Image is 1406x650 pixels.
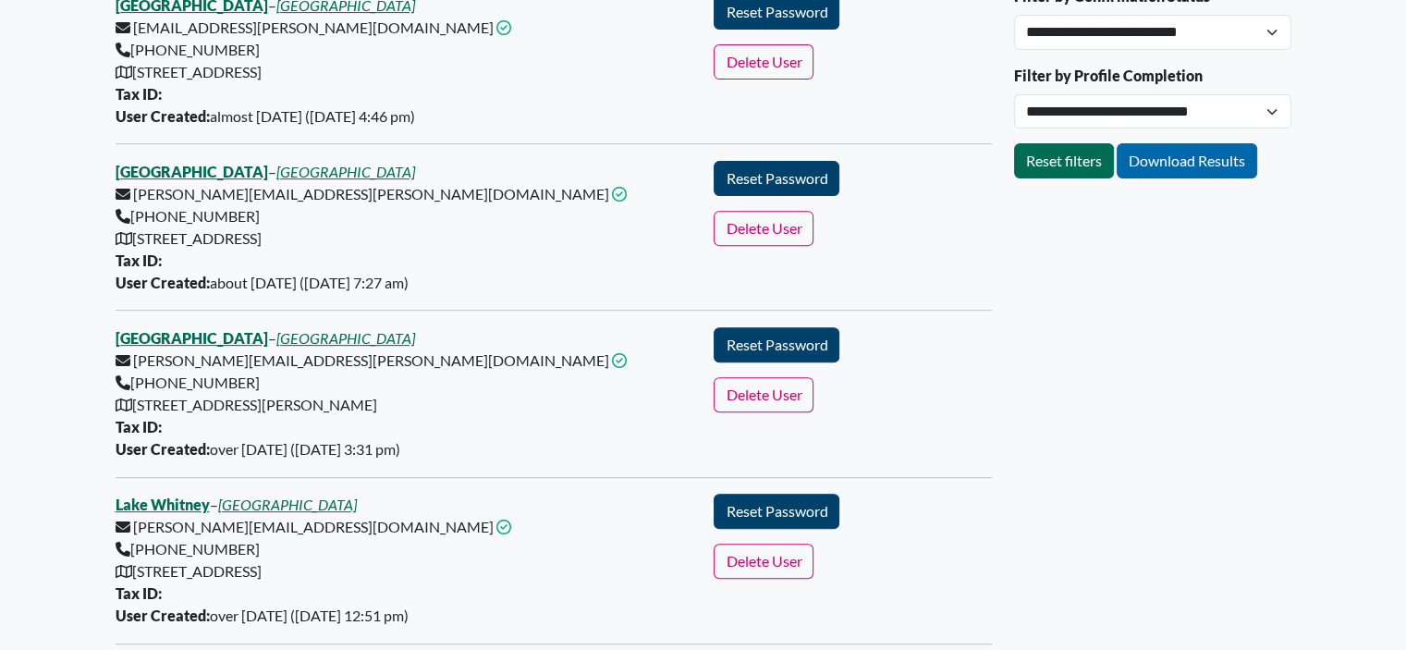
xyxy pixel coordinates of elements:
a: Lake Whitney [116,496,210,513]
i: This email address is confirmed. [496,520,511,534]
button: Reset Password [714,494,839,529]
div: – [PERSON_NAME][EMAIL_ADDRESS][PERSON_NAME][DOMAIN_NAME] [PHONE_NUMBER] [STREET_ADDRESS][PERSON_N... [104,327,703,460]
button: Delete User [714,544,813,579]
a: [GEOGRAPHIC_DATA] [276,329,415,347]
b: Tax ID: [116,251,162,269]
b: User Created: [116,607,210,624]
b: User Created: [116,440,210,458]
a: [GEOGRAPHIC_DATA] [116,329,268,347]
button: Delete User [714,377,813,412]
button: Delete User [714,44,813,80]
label: Filter by Profile Completion [1014,65,1203,87]
b: Tax ID: [116,85,162,103]
a: Reset filters [1014,143,1114,178]
b: Tax ID: [116,418,162,435]
a: [GEOGRAPHIC_DATA] [116,163,268,180]
a: [GEOGRAPHIC_DATA] [276,163,415,180]
button: Reset Password [714,327,839,362]
button: Reset Password [714,161,839,196]
b: User Created: [116,107,210,125]
i: This email address is confirmed. [612,187,627,202]
div: – [PERSON_NAME][EMAIL_ADDRESS][DOMAIN_NAME] [PHONE_NUMBER] [STREET_ADDRESS] over [DATE] ([DATE] 1... [104,494,703,627]
a: Download Results [1117,143,1257,178]
a: [GEOGRAPHIC_DATA] [218,496,357,513]
i: This email address is confirmed. [612,353,627,368]
b: User Created: [116,274,210,291]
button: Delete User [714,211,813,246]
i: This email address is confirmed. [496,20,511,35]
div: – [PERSON_NAME][EMAIL_ADDRESS][PERSON_NAME][DOMAIN_NAME] [PHONE_NUMBER] [STREET_ADDRESS] about [D... [104,161,703,294]
b: Tax ID: [116,584,162,602]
